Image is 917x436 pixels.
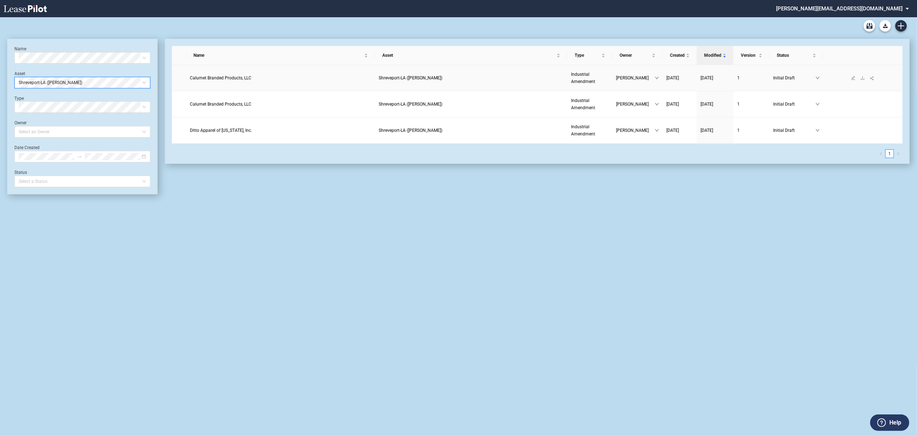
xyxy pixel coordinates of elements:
span: Modified [704,52,721,59]
a: [DATE] [701,101,730,108]
span: Calumet Branded Products, LLC [190,75,251,80]
th: Type [567,46,612,65]
th: Version [734,46,770,65]
th: Asset [375,46,567,65]
span: [DATE] [666,128,679,133]
span: [DATE] [666,75,679,80]
span: Shreveport-LA (SHREVE) [379,75,442,80]
md-menu: Download Blank Form List [877,20,893,32]
span: Industrial Amendment [571,98,595,110]
span: down [816,102,820,106]
a: Shreveport-LA ([PERSON_NAME]) [379,101,564,108]
label: Asset [14,71,25,76]
span: Asset [382,52,555,59]
label: Owner [14,120,27,125]
span: Name [193,52,362,59]
span: [PERSON_NAME] [616,101,655,108]
span: Industrial Amendment [571,72,595,84]
span: [PERSON_NAME] [616,74,655,82]
a: [DATE] [701,127,730,134]
span: download [861,76,865,80]
a: Ditto Apparel of [US_STATE], Inc. [190,127,371,134]
span: Calumet Branded Products, LLC [190,102,251,107]
th: Created [663,46,697,65]
span: [DATE] [701,128,713,133]
span: 1 [737,102,740,107]
span: 1 [737,128,740,133]
li: Next Page [894,149,903,158]
a: Calumet Branded Products, LLC [190,74,371,82]
span: Initial Draft [773,101,816,108]
span: [PERSON_NAME] [616,127,655,134]
a: 1 [886,150,894,158]
button: right [894,149,903,158]
a: Shreveport-LA ([PERSON_NAME]) [379,127,564,134]
a: Shreveport-LA ([PERSON_NAME]) [379,74,564,82]
span: down [655,76,659,80]
span: edit [851,76,856,80]
span: Initial Draft [773,74,816,82]
span: 1 [737,75,740,80]
span: Version [741,52,757,59]
span: down [655,128,659,133]
span: Ditto Apparel of California, Inc. [190,128,252,133]
a: Industrial Amendment [571,71,609,85]
a: 1 [737,74,766,82]
span: Initial Draft [773,127,816,134]
li: 1 [885,149,894,158]
a: edit [849,75,858,80]
span: left [879,152,883,156]
a: Archive [864,20,875,32]
th: Status [770,46,824,65]
span: Shreveport-LA (SHREVE) [379,128,442,133]
span: share-alt [870,76,875,81]
span: down [816,128,820,133]
button: left [877,149,885,158]
a: Calumet Branded Products, LLC [190,101,371,108]
a: 1 [737,127,766,134]
a: [DATE] [666,101,693,108]
a: 1 [737,101,766,108]
a: Create new document [895,20,907,32]
span: [DATE] [666,102,679,107]
span: Created [670,52,685,59]
span: [DATE] [701,102,713,107]
a: Industrial Amendment [571,123,609,138]
li: Previous Page [877,149,885,158]
button: Help [870,414,909,431]
span: Owner [620,52,651,59]
span: right [897,152,900,156]
label: Name [14,46,26,51]
th: Modified [697,46,734,65]
span: Shreveport-LA (SHREVE) [19,77,146,88]
span: Industrial Amendment [571,124,595,136]
label: Type [14,96,24,101]
span: [DATE] [701,75,713,80]
th: Name [186,46,375,65]
a: [DATE] [666,127,693,134]
th: Owner [612,46,663,65]
button: Download Blank Form [880,20,891,32]
span: down [655,102,659,106]
span: Type [575,52,600,59]
label: Help [889,418,901,427]
label: Date Created [14,145,40,150]
a: Industrial Amendment [571,97,609,111]
span: to [77,154,82,159]
a: [DATE] [666,74,693,82]
a: [DATE] [701,74,730,82]
span: Status [777,52,811,59]
label: Status [14,170,27,175]
span: down [816,76,820,80]
span: Shreveport-LA (SHREVE) [379,102,442,107]
span: swap-right [77,154,82,159]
